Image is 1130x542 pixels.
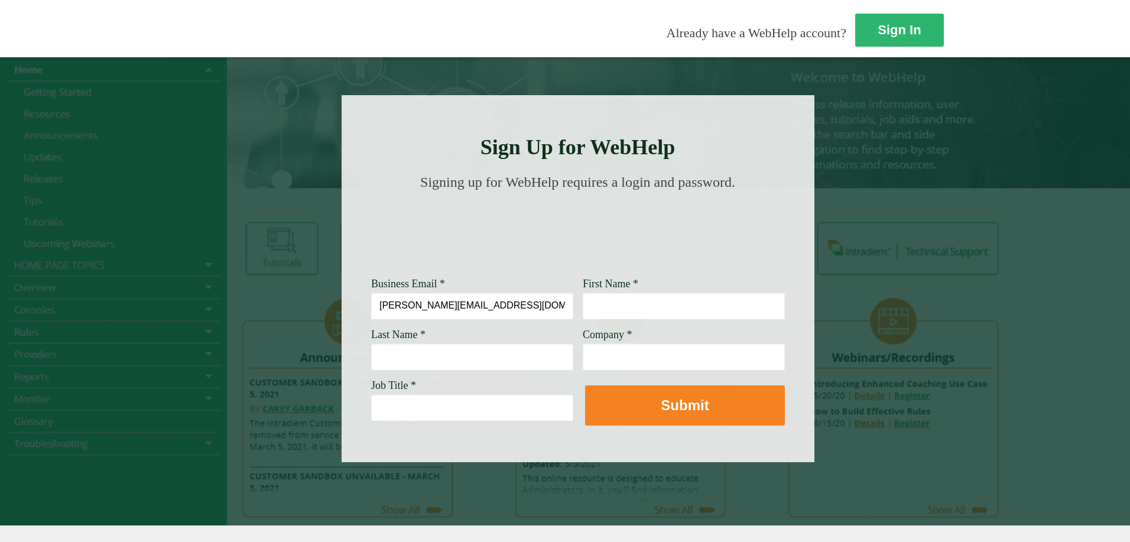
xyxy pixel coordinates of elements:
span: Business Email * [371,278,445,290]
span: Job Title * [371,379,416,391]
img: Need Credentials? Sign up below. Have Credentials? Use the sign-in button. [378,202,778,261]
strong: Sign Up for WebHelp [480,135,676,159]
span: Company * [583,329,632,340]
span: Already have a WebHelp account? [667,25,846,40]
strong: Submit [661,397,709,413]
strong: Sign In [878,22,921,37]
span: Signing up for WebHelp requires a login and password. [420,174,735,190]
span: First Name * [583,278,638,290]
a: Sign In [855,14,944,47]
button: Submit [585,385,785,426]
span: Last Name * [371,329,426,340]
